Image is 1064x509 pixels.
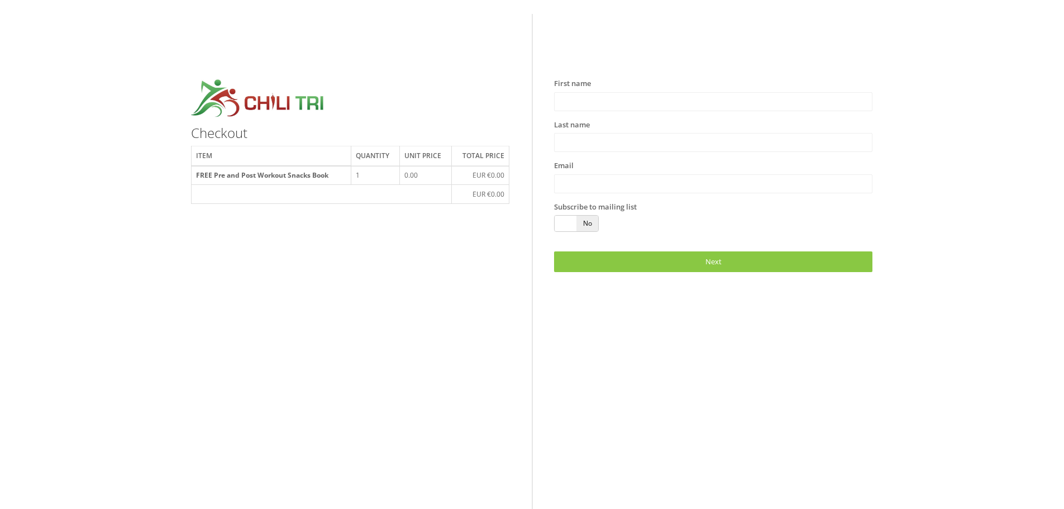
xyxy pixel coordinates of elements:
td: 0.00 [399,166,451,185]
img: croppedchilitri.jpg [191,78,324,120]
th: Total price [452,146,509,166]
label: Subscribe to mailing list [554,202,637,213]
span: No [576,216,598,231]
label: Last name [554,120,590,131]
td: EUR €0.00 [452,166,509,185]
td: 1 [351,166,400,185]
th: Quantity [351,146,400,166]
th: FREE Pre and Post Workout Snacks Book [192,166,351,185]
label: First name [554,78,591,89]
a: Next [554,251,872,272]
th: Item [192,146,351,166]
td: EUR €0.00 [452,185,509,204]
h3: Checkout [191,126,509,140]
th: Unit price [399,146,451,166]
label: Email [554,160,574,172]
